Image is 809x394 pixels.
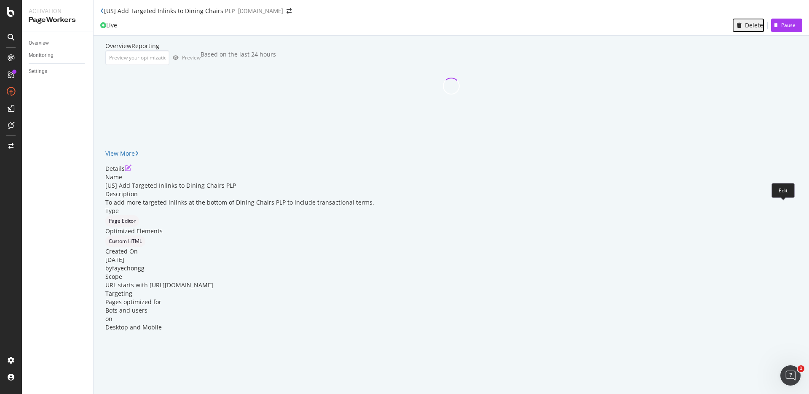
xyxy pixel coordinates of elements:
div: Monitoring [29,51,54,60]
div: [US] Add Targeted Inlinks to Dining Chairs PLP [105,181,797,190]
div: Edit [771,183,795,198]
div: Scope [105,273,797,281]
span: Custom HTML [109,239,142,244]
span: 1 [798,365,804,372]
div: Bots and users [105,306,797,315]
div: Settings [29,67,47,76]
a: Overview [29,39,87,48]
div: To add more targeted inlinks at the bottom of Dining Chairs PLP to include transactional terms. [105,198,797,207]
div: Based on the last 24 hours [201,50,276,65]
div: Type [105,207,797,215]
div: [DATE] [105,256,797,273]
span: URL starts with [URL][DOMAIN_NAME] [105,281,213,289]
a: View More [105,149,139,158]
div: PageWorkers [29,15,86,25]
button: Preview [169,51,201,65]
div: Pages optimized for on [105,298,797,332]
div: Overview [29,39,49,48]
div: Delete [745,22,763,29]
div: Reporting [131,42,159,50]
div: Optimized Elements [105,227,797,235]
div: Pause [781,22,796,29]
div: arrow-right-arrow-left [287,8,292,14]
div: Created On [105,247,797,256]
div: Overview [105,42,131,50]
div: Description [105,190,797,198]
button: Delete [733,19,764,32]
div: Details [105,165,125,173]
a: Settings [29,67,87,76]
div: by fayechongg [105,264,797,273]
div: View More [105,149,135,158]
div: Activation [29,7,86,15]
a: Monitoring [29,51,87,60]
span: Page Editor [109,219,136,224]
div: Preview [182,54,201,61]
div: Targeting [105,289,797,298]
button: Pause [771,19,802,32]
div: [US] Add Targeted Inlinks to Dining Chairs PLP [104,7,235,15]
div: Live [106,21,117,30]
input: Preview your optimization on a URL [105,50,169,65]
div: [DOMAIN_NAME] [238,7,283,15]
div: Name [105,173,797,181]
div: neutral label [105,215,139,227]
a: Click to go back [100,8,104,14]
div: neutral label [105,235,145,247]
iframe: Intercom live chat [780,365,801,386]
div: Desktop and Mobile [105,323,797,332]
div: pen-to-square [125,165,131,171]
